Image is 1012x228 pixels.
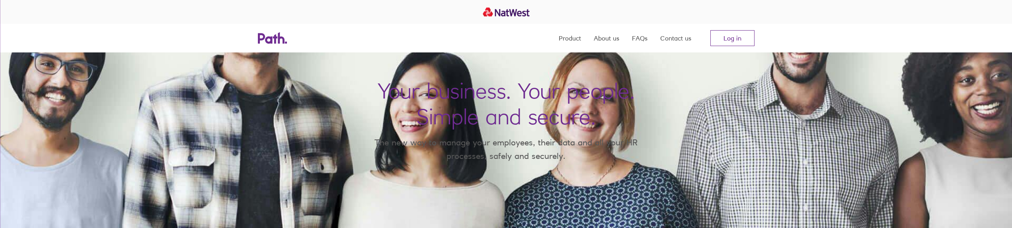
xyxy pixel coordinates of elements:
a: About us [594,24,619,52]
a: Contact us [660,24,691,52]
a: Log in [710,30,755,46]
a: FAQs [632,24,647,52]
h1: Your business. Your people. Simple and secure. [378,78,635,129]
p: The new way to manage your employees, their data and all your HR processes, safely and securely. [363,136,649,162]
a: Product [559,24,581,52]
